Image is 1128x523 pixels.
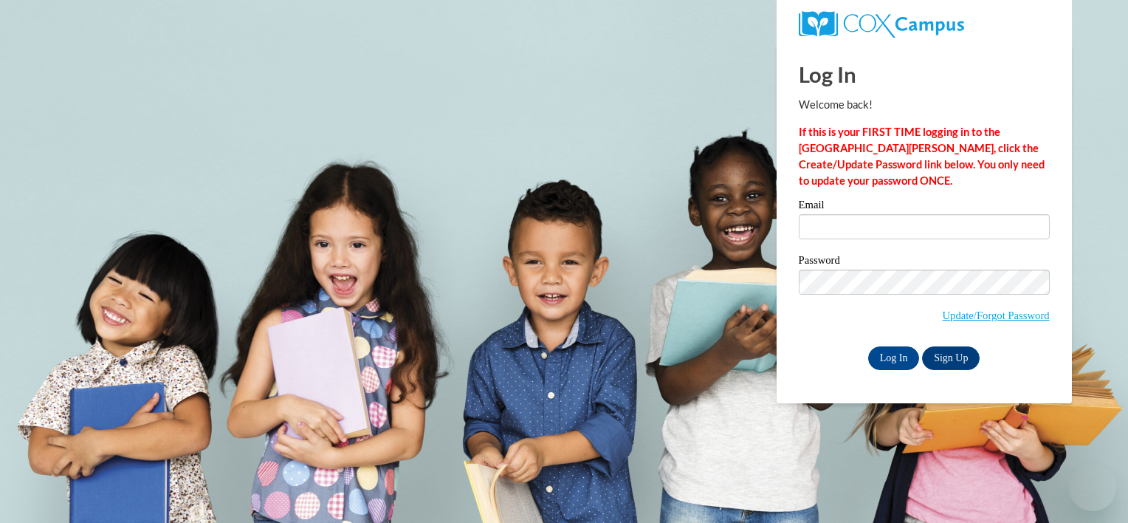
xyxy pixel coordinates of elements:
[799,255,1050,270] label: Password
[943,310,1050,321] a: Update/Forgot Password
[799,11,964,38] img: COX Campus
[922,346,980,370] a: Sign Up
[799,97,1050,113] p: Welcome back!
[1069,464,1116,511] iframe: Button to launch messaging window
[799,59,1050,89] h1: Log In
[799,11,1050,38] a: COX Campus
[799,126,1045,187] strong: If this is your FIRST TIME logging in to the [GEOGRAPHIC_DATA][PERSON_NAME], click the Create/Upd...
[799,199,1050,214] label: Email
[868,346,920,370] input: Log In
